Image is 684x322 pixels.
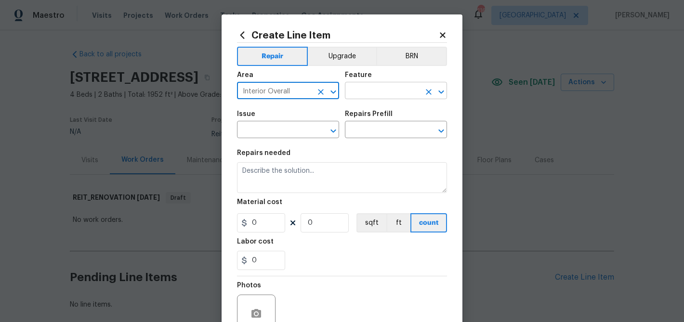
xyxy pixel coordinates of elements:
button: Upgrade [308,47,377,66]
h2: Create Line Item [237,30,438,40]
h5: Repairs needed [237,150,290,156]
h5: Feature [345,72,372,78]
button: Clear [422,85,435,99]
button: Repair [237,47,308,66]
h5: Photos [237,282,261,289]
button: Clear [314,85,328,99]
h5: Area [237,72,253,78]
button: sqft [356,213,386,232]
button: ft [386,213,410,232]
button: BRN [376,47,447,66]
button: Open [434,85,448,99]
h5: Labor cost [237,238,274,245]
button: Open [327,124,340,138]
button: Open [327,85,340,99]
h5: Issue [237,111,255,117]
button: count [410,213,447,232]
h5: Material cost [237,199,282,206]
button: Open [434,124,448,138]
h5: Repairs Prefill [345,111,393,117]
